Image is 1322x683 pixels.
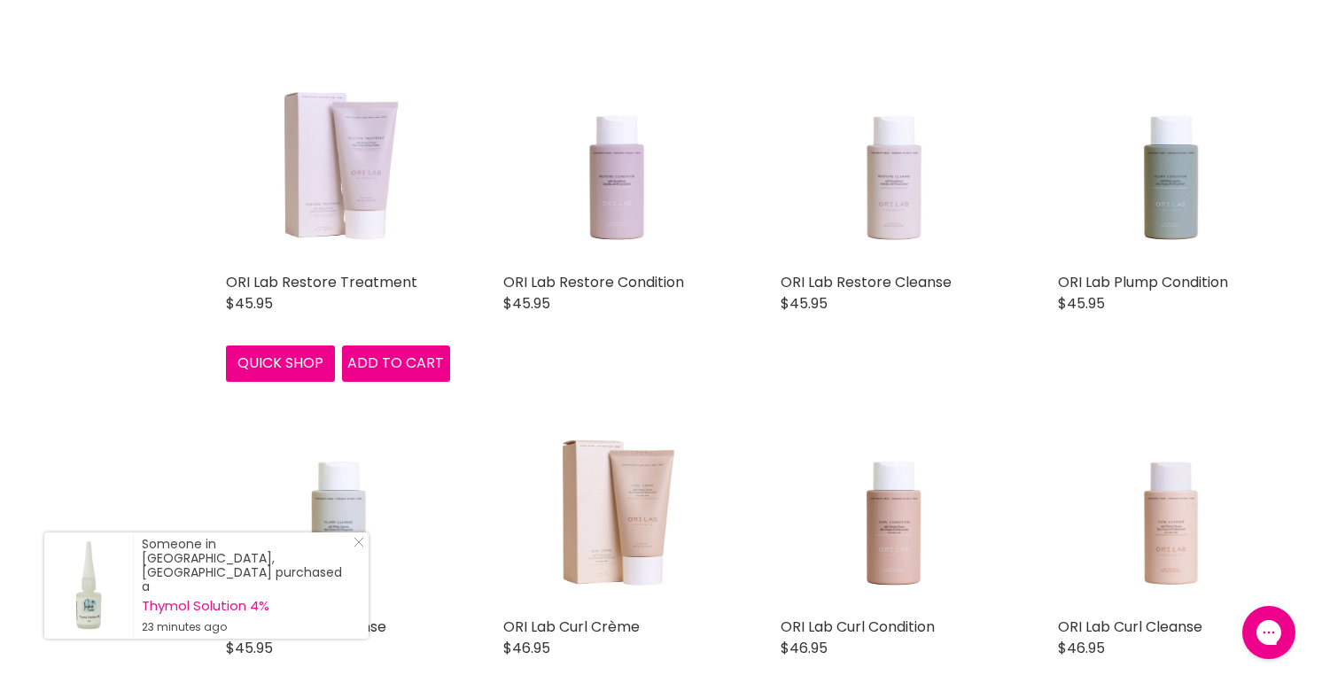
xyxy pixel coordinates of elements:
[781,638,828,658] span: $46.95
[525,40,704,264] img: ORI Lab Restore Condition
[503,638,550,658] span: $46.95
[1058,638,1105,658] span: $46.95
[1058,40,1282,264] a: ORI Lab Plump Condition
[347,353,444,373] span: Add to cart
[1058,384,1282,609] a: ORI Lab Curl Cleanse
[226,40,450,264] a: ORI Lab Restore Treatment
[1080,40,1259,264] img: ORI Lab Plump Condition
[781,272,952,292] a: ORI Lab Restore Cleanse
[503,40,727,264] a: ORI Lab Restore Condition
[226,345,335,381] button: Quick shop
[142,620,351,634] small: 23 minutes ago
[226,272,417,292] a: ORI Lab Restore Treatment
[503,384,727,609] a: ORI Lab Curl Crème
[803,384,982,609] img: ORI Lab Curl Condition
[781,293,828,314] span: $45.95
[1058,272,1228,292] a: ORI Lab Plump Condition
[503,293,550,314] span: $45.95
[226,293,273,314] span: $45.95
[803,40,982,264] img: ORI Lab Restore Cleanse
[354,537,364,547] svg: Close Icon
[248,40,427,264] img: ORI Lab Restore Treatment
[781,617,935,637] a: ORI Lab Curl Condition
[1080,384,1259,609] img: ORI Lab Curl Cleanse
[503,617,640,637] a: ORI Lab Curl Crème
[346,537,364,555] a: Close Notification
[142,537,351,634] div: Someone in [GEOGRAPHIC_DATA], [GEOGRAPHIC_DATA] purchased a
[44,532,133,639] a: Visit product page
[1058,617,1202,637] a: ORI Lab Curl Cleanse
[342,345,451,381] button: Add to cart
[781,384,1005,609] a: ORI Lab Curl Condition
[781,40,1005,264] a: ORI Lab Restore Cleanse
[248,384,427,609] img: ORI Lab Plump Cleanse
[525,384,704,609] img: ORI Lab Curl Crème
[226,638,273,658] span: $45.95
[1233,600,1304,665] iframe: Gorgias live chat messenger
[1058,293,1105,314] span: $45.95
[226,384,450,609] a: ORI Lab Plump Cleanse
[142,599,351,613] a: Thymol Solution 4%
[503,272,684,292] a: ORI Lab Restore Condition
